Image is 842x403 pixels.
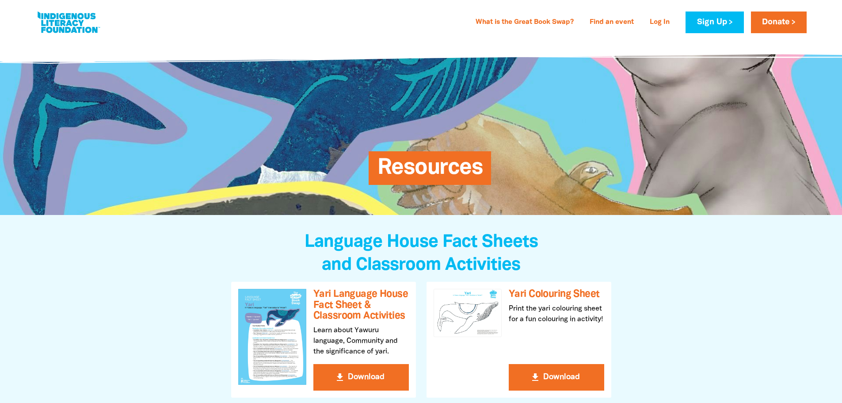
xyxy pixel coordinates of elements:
span: and Classroom Activities [322,257,520,273]
button: get_app Download [313,364,409,391]
span: Resources [377,158,483,185]
a: Donate [751,12,807,33]
a: What is the Great Book Swap? [470,15,579,30]
a: Log In [644,15,675,30]
a: Sign Up [686,12,743,33]
h3: Yari Colouring Sheet [509,289,604,300]
h3: Yari Language House Fact Sheet & Classroom Activities [313,289,409,322]
i: get_app [530,372,541,383]
img: Yari Language House Fact Sheet & Classroom Activities [238,289,306,385]
i: get_app [335,372,345,383]
a: Find an event [584,15,639,30]
button: get_app Download [509,364,604,391]
span: Language House Fact Sheets [305,234,538,250]
img: Yari Colouring Sheet [434,289,502,337]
